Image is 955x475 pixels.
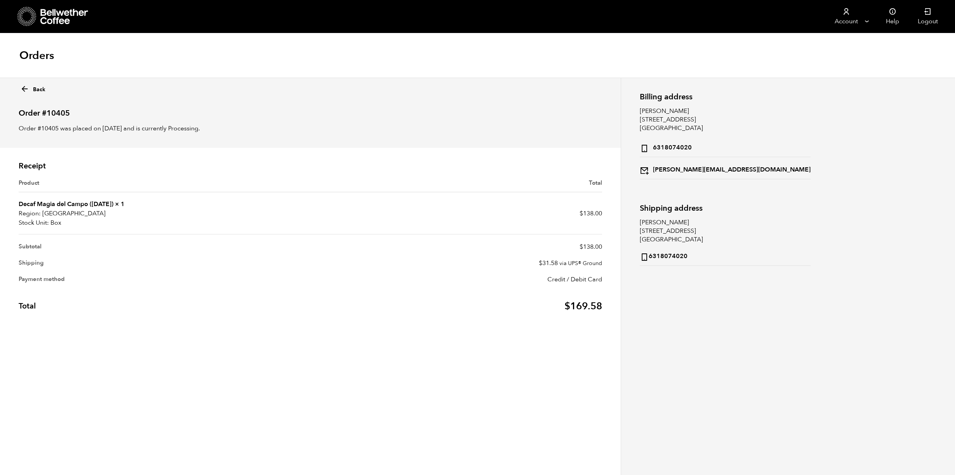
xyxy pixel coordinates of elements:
h1: Orders [19,49,54,62]
a: Back [20,82,45,94]
h2: Billing address [640,92,811,101]
span: 169.58 [564,300,602,313]
h2: Receipt [19,161,602,171]
strong: Region: [19,209,41,218]
address: [PERSON_NAME] [STREET_ADDRESS] [GEOGRAPHIC_DATA] [640,218,811,266]
bdi: 138.00 [580,209,602,218]
span: 31.58 [539,259,558,267]
strong: × 1 [115,200,125,208]
span: $ [539,259,542,267]
th: Payment method [19,271,311,288]
strong: Stock Unit: [19,218,49,227]
th: Total [19,288,311,317]
small: via UPS® Ground [559,260,602,267]
span: $ [564,300,570,313]
th: Subtotal [19,234,311,255]
strong: [PERSON_NAME][EMAIL_ADDRESS][DOMAIN_NAME] [640,164,811,175]
h2: Shipping address [640,204,811,213]
th: Shipping [19,255,311,271]
address: [PERSON_NAME] [STREET_ADDRESS] [GEOGRAPHIC_DATA] [640,107,811,179]
span: $ [580,209,583,218]
p: Order #10405 was placed on [DATE] and is currently Processing. [19,124,602,133]
span: $ [580,243,583,251]
strong: 6318074020 [640,250,688,262]
strong: 6318074020 [640,142,692,153]
span: 138.00 [580,243,602,251]
p: [GEOGRAPHIC_DATA] [19,209,311,218]
td: Credit / Debit Card [311,271,603,288]
th: Product [19,179,311,193]
h2: Order #10405 [19,102,602,118]
p: Box [19,218,311,227]
a: Decaf Magia del Campo ([DATE]) [19,200,113,208]
th: Total [311,179,603,193]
